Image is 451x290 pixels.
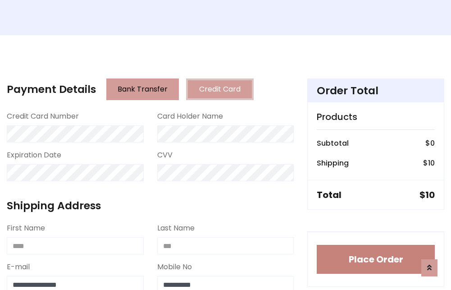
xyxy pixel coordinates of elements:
[186,78,254,100] button: Credit Card
[430,138,435,148] span: 0
[157,262,192,272] label: Mobile No
[425,139,435,147] h6: $
[317,245,435,274] button: Place Order
[157,223,195,234] label: Last Name
[7,262,30,272] label: E-mail
[317,111,435,122] h5: Products
[428,158,435,168] span: 10
[157,111,223,122] label: Card Holder Name
[7,199,294,212] h4: Shipping Address
[317,159,349,167] h6: Shipping
[425,189,435,201] span: 10
[7,83,96,96] h4: Payment Details
[317,84,435,97] h4: Order Total
[106,78,179,100] button: Bank Transfer
[423,159,435,167] h6: $
[7,223,45,234] label: First Name
[419,189,435,200] h5: $
[7,150,61,161] label: Expiration Date
[317,189,342,200] h5: Total
[317,139,349,147] h6: Subtotal
[157,150,173,161] label: CVV
[7,111,79,122] label: Credit Card Number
